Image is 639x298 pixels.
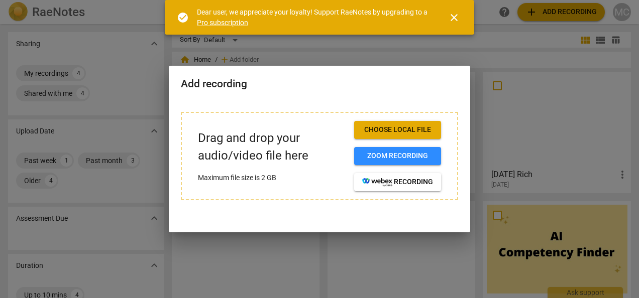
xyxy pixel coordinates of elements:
[362,125,433,135] span: Choose local file
[442,6,466,30] button: Close
[354,173,441,191] button: recording
[197,7,430,28] div: Dear user, we appreciate your loyalty! Support RaeNotes by upgrading to a
[198,173,346,183] p: Maximum file size is 2 GB
[448,12,460,24] span: close
[181,78,458,90] h2: Add recording
[177,12,189,24] span: check_circle
[362,151,433,161] span: Zoom recording
[362,177,433,187] span: recording
[198,129,346,165] p: Drag and drop your audio/video file here
[197,19,248,27] a: Pro subscription
[354,121,441,139] button: Choose local file
[354,147,441,165] button: Zoom recording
